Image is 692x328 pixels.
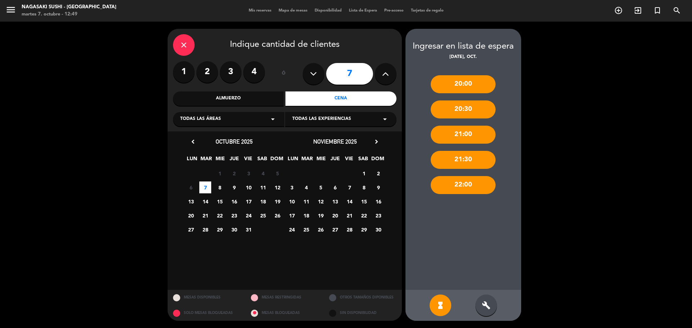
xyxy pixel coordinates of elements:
[185,210,197,221] span: 20
[270,154,282,166] span: DOM
[381,9,407,13] span: Pre-acceso
[329,224,341,235] span: 27
[186,154,198,166] span: LUN
[228,196,240,207] span: 16
[358,224,370,235] span: 29
[329,181,341,193] span: 6
[358,210,370,221] span: 22
[271,210,283,221] span: 26
[286,196,298,207] span: 10
[405,54,521,61] div: [DATE], oct.
[199,196,211,207] span: 14
[286,210,298,221] span: 17
[315,210,327,221] span: 19
[343,196,355,207] span: 14
[405,40,521,54] div: Ingresar en lista de espera
[431,100,496,118] div: 20:30
[228,154,240,166] span: JUE
[22,4,116,11] div: Nagasaki Sushi - [GEOGRAPHIC_DATA]
[343,154,355,166] span: VIE
[271,196,283,207] span: 19
[381,115,389,123] i: arrow_drop_down
[271,181,283,193] span: 12
[436,301,445,310] i: hourglass_full
[173,34,396,56] div: Indique cantidad de clientes
[228,181,240,193] span: 9
[256,154,268,166] span: SAB
[173,91,284,106] div: Almuerzo
[216,138,253,145] span: octubre 2025
[301,154,313,166] span: MAR
[373,138,380,145] i: chevron_right
[220,61,241,83] label: 3
[269,115,277,123] i: arrow_drop_down
[185,181,197,193] span: 6
[271,167,283,179] span: 5
[245,305,324,321] div: MESAS BLOQUEADAS
[199,181,211,193] span: 7
[189,138,197,145] i: chevron_left
[5,4,16,18] button: menu
[242,154,254,166] span: VIE
[214,224,226,235] span: 29
[287,154,299,166] span: LUN
[5,4,16,15] i: menu
[300,181,312,193] span: 4
[343,181,355,193] span: 7
[315,196,327,207] span: 12
[200,154,212,166] span: MAR
[343,224,355,235] span: 28
[285,91,396,106] div: Cena
[214,181,226,193] span: 8
[22,11,116,18] div: martes 7. octubre - 12:49
[482,301,491,310] i: build
[214,210,226,221] span: 22
[257,181,269,193] span: 11
[357,154,369,166] span: SAB
[243,210,254,221] span: 24
[358,167,370,179] span: 1
[243,196,254,207] span: 17
[243,61,265,83] label: 4
[292,116,351,123] span: Todas las experiencias
[168,290,246,305] div: MESAS DISPONIBLES
[324,305,402,321] div: SIN DISPONIBILIDAD
[185,224,197,235] span: 27
[313,138,357,145] span: noviembre 2025
[272,61,296,86] div: ó
[180,116,221,123] span: Todas las áreas
[431,75,496,93] div: 20:00
[243,167,254,179] span: 3
[199,210,211,221] span: 21
[275,9,311,13] span: Mapa de mesas
[228,210,240,221] span: 23
[300,210,312,221] span: 18
[315,224,327,235] span: 26
[214,167,226,179] span: 1
[343,210,355,221] span: 21
[324,290,402,305] div: OTROS TAMAÑOS DIPONIBLES
[245,9,275,13] span: Mis reservas
[634,6,642,15] i: exit_to_app
[257,196,269,207] span: 18
[173,61,195,83] label: 1
[199,224,211,235] span: 28
[372,181,384,193] span: 9
[358,181,370,193] span: 8
[228,167,240,179] span: 2
[286,224,298,235] span: 24
[372,210,384,221] span: 23
[372,196,384,207] span: 16
[228,224,240,235] span: 30
[431,151,496,169] div: 21:30
[311,9,345,13] span: Disponibilidad
[431,176,496,194] div: 22:00
[257,167,269,179] span: 4
[185,196,197,207] span: 13
[329,210,341,221] span: 20
[196,61,218,83] label: 2
[243,224,254,235] span: 31
[315,181,327,193] span: 5
[329,154,341,166] span: JUE
[673,6,681,15] i: search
